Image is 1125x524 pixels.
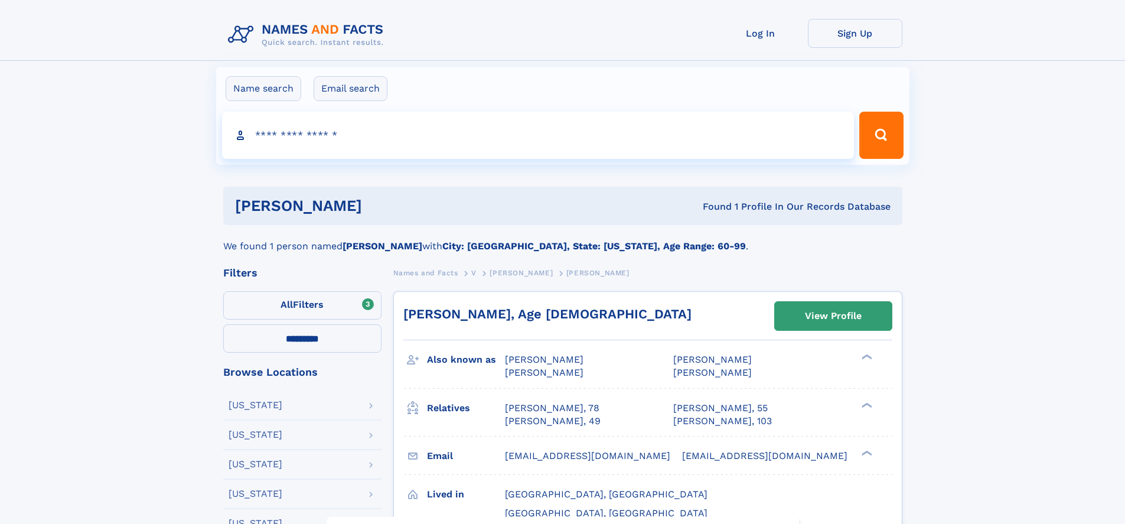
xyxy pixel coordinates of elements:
[427,398,505,418] h3: Relatives
[673,415,772,428] a: [PERSON_NAME], 103
[471,265,477,280] a: V
[505,402,599,415] a: [PERSON_NAME], 78
[505,415,601,428] a: [PERSON_NAME], 49
[808,19,902,48] a: Sign Up
[427,484,505,505] h3: Lived in
[223,268,381,278] div: Filters
[223,291,381,320] label: Filters
[229,489,282,499] div: [US_STATE]
[490,269,553,277] span: [PERSON_NAME]
[226,76,301,101] label: Name search
[229,460,282,469] div: [US_STATE]
[471,269,477,277] span: V
[442,240,746,252] b: City: [GEOGRAPHIC_DATA], State: [US_STATE], Age Range: 60-99
[673,402,768,415] a: [PERSON_NAME], 55
[505,367,583,378] span: [PERSON_NAME]
[229,401,282,410] div: [US_STATE]
[566,269,630,277] span: [PERSON_NAME]
[235,198,533,213] h1: [PERSON_NAME]
[532,200,891,213] div: Found 1 Profile In Our Records Database
[343,240,422,252] b: [PERSON_NAME]
[314,76,387,101] label: Email search
[805,302,862,330] div: View Profile
[223,225,902,253] div: We found 1 person named with .
[505,450,670,461] span: [EMAIL_ADDRESS][DOMAIN_NAME]
[859,353,873,361] div: ❯
[505,354,583,365] span: [PERSON_NAME]
[427,350,505,370] h3: Also known as
[393,265,458,280] a: Names and Facts
[505,489,707,500] span: [GEOGRAPHIC_DATA], [GEOGRAPHIC_DATA]
[859,401,873,409] div: ❯
[673,367,752,378] span: [PERSON_NAME]
[223,367,381,377] div: Browse Locations
[403,307,692,321] a: [PERSON_NAME], Age [DEMOGRAPHIC_DATA]
[775,302,892,330] a: View Profile
[713,19,808,48] a: Log In
[490,265,553,280] a: [PERSON_NAME]
[682,450,847,461] span: [EMAIL_ADDRESS][DOMAIN_NAME]
[281,299,293,310] span: All
[505,507,707,519] span: [GEOGRAPHIC_DATA], [GEOGRAPHIC_DATA]
[222,112,855,159] input: search input
[859,112,903,159] button: Search Button
[223,19,393,51] img: Logo Names and Facts
[673,354,752,365] span: [PERSON_NAME]
[859,449,873,457] div: ❯
[427,446,505,466] h3: Email
[229,430,282,440] div: [US_STATE]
